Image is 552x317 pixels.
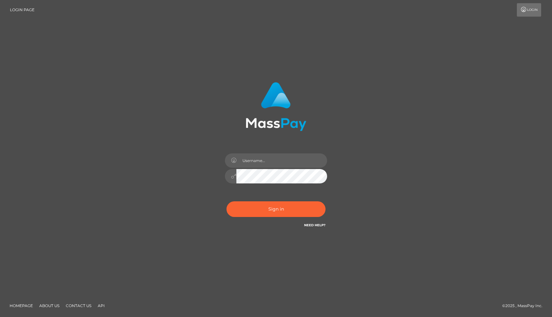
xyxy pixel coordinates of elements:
a: API [95,301,107,311]
a: Contact Us [63,301,94,311]
a: About Us [37,301,62,311]
a: Homepage [7,301,35,311]
div: © 2025 , MassPay Inc. [502,302,547,309]
img: MassPay Login [246,82,306,131]
a: Login Page [10,3,34,17]
a: Need Help? [304,223,326,227]
button: Sign in [226,201,326,217]
input: Username... [236,153,327,168]
a: Login [517,3,541,17]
